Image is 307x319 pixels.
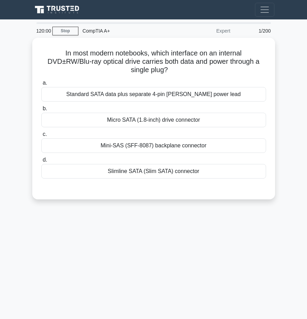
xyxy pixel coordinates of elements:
span: a. [43,80,47,86]
button: Toggle navigation [255,3,274,17]
div: 1/200 [234,24,275,38]
div: Micro SATA (1.8‑inch) drive connector [41,113,266,127]
span: b. [43,105,47,111]
div: CompTIA A+ [78,24,174,38]
div: 120:00 [32,24,52,38]
div: Expert [174,24,234,38]
div: Slimline SATA (Slim SATA) connector [41,164,266,179]
a: Stop [52,27,78,35]
div: Mini‑SAS (SFF‑8087) backplane connector [41,138,266,153]
span: d. [43,157,47,163]
h5: In most modern notebooks, which interface on an internal DVD±RW/Blu‑ray optical drive carries bot... [41,49,267,75]
span: c. [43,131,47,137]
div: Standard SATA data plus separate 4‑pin [PERSON_NAME] power lead [41,87,266,102]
